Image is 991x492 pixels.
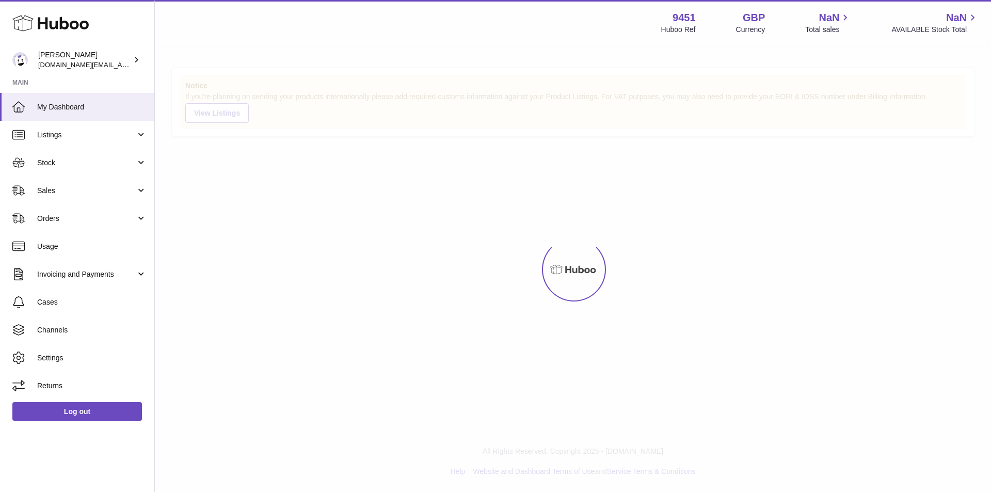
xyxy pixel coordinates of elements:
span: NaN [946,11,967,25]
strong: GBP [743,11,765,25]
a: Log out [12,402,142,421]
span: Sales [37,186,136,196]
span: Channels [37,325,147,335]
a: NaN AVAILABLE Stock Total [891,11,979,35]
span: Returns [37,381,147,391]
span: Listings [37,130,136,140]
span: My Dashboard [37,102,147,112]
span: Invoicing and Payments [37,269,136,279]
strong: 9451 [673,11,696,25]
span: Cases [37,297,147,307]
div: [PERSON_NAME] [38,50,131,70]
img: amir.ch@gmail.com [12,52,28,68]
span: AVAILABLE Stock Total [891,25,979,35]
div: Huboo Ref [661,25,696,35]
span: Stock [37,158,136,168]
a: NaN Total sales [805,11,851,35]
span: Settings [37,353,147,363]
span: Total sales [805,25,851,35]
span: Usage [37,242,147,251]
span: NaN [819,11,839,25]
div: Currency [736,25,765,35]
span: Orders [37,214,136,224]
span: [DOMAIN_NAME][EMAIL_ADDRESS][DOMAIN_NAME] [38,60,205,69]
